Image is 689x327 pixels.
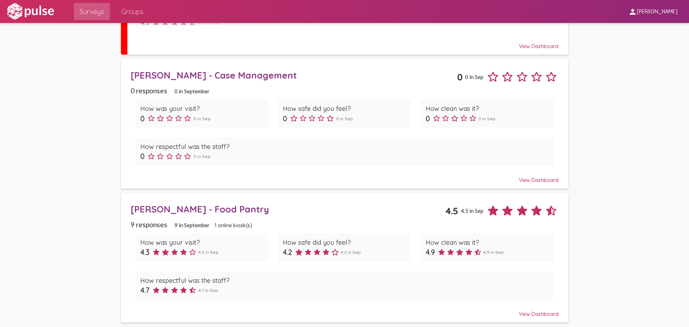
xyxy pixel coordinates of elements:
[461,207,483,214] span: 4.5 in Sep
[131,304,558,317] div: View Dashboard
[140,104,263,113] div: How was your visit?
[283,114,287,123] span: 0
[74,3,110,20] a: Surveys
[283,248,292,257] span: 4.2
[426,238,549,247] div: How clean was it?
[341,249,361,255] span: 4.2 in Sep
[637,9,678,15] span: [PERSON_NAME]
[426,248,435,257] span: 4.9
[426,104,549,113] div: How clean was it?
[6,3,55,20] img: white-logo.svg
[283,104,406,113] div: How safe did you feel?
[426,114,430,123] span: 0
[623,5,683,18] button: [PERSON_NAME]
[131,37,558,50] div: View Dashboard
[215,222,252,229] span: 1 online kiosk(s)
[445,205,458,216] span: 4.5
[174,222,210,228] span: 9 in September
[140,114,145,123] span: 0
[457,71,463,83] span: 0
[121,193,568,322] a: [PERSON_NAME] - Food Pantry4.54.5 in Sep9 responses9 in September1 online kiosk(s)How was your vi...
[140,248,150,257] span: 4.3
[193,154,211,159] span: 0 in Sep
[478,116,496,121] span: 0 in Sep
[116,3,149,20] a: Groups
[80,5,104,18] span: Surveys
[140,286,150,295] span: 4.7
[193,116,211,121] span: 0 in Sep
[131,170,558,183] div: View Dashboard
[198,288,218,293] span: 4.7 in Sep
[131,70,457,81] div: [PERSON_NAME] - Case Management
[283,238,406,247] div: How safe did you feel?
[121,59,568,188] a: [PERSON_NAME] - Case Management00 in Sep0 responses0 in SeptemberHow was your visit?00 in SepHow ...
[483,249,504,255] span: 4.9 in Sep
[131,87,167,95] span: 0 responses
[140,238,263,247] div: How was your visit?
[131,204,445,215] div: [PERSON_NAME] - Food Pantry
[336,116,353,121] span: 0 in Sep
[140,276,549,285] div: How respectful was the staff?
[121,5,144,18] span: Groups
[140,143,549,151] div: How respectful was the staff?
[131,220,167,229] span: 9 responses
[174,88,210,94] span: 0 in September
[140,152,145,161] span: 0
[628,8,637,16] mat-icon: person
[465,74,483,80] span: 0 in Sep
[198,249,219,255] span: 4.3 in Sep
